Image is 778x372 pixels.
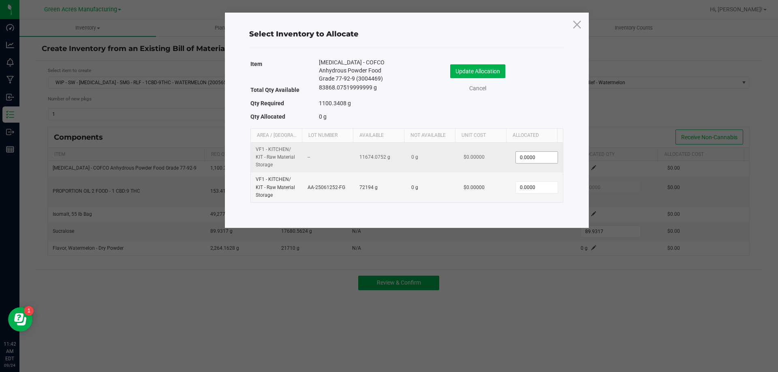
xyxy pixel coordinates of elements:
label: Total Qty Available [250,84,299,96]
button: Update Allocation [450,64,505,78]
iframe: Resource center [8,307,32,332]
a: Cancel [462,84,494,93]
span: VF1 - KITCHEN / KIT - Raw Material Storage [256,176,295,198]
span: 11674.0752 g [359,154,390,160]
label: Qty Required [250,98,284,109]
span: 83868.07519999999 g [319,84,377,91]
th: Lot Number [302,129,353,142]
th: Allocated [506,129,557,142]
span: VF1 - KITCHEN / KIT - Raw Material Storage [256,147,295,168]
span: 0 g [411,185,418,190]
span: $0.00000 [464,154,485,160]
span: [MEDICAL_DATA] - COFCO Anhydrous Powder Food Grade 77-92-9 (3004469) [319,58,394,83]
th: Area / [GEOGRAPHIC_DATA] [251,129,302,142]
label: Qty Allocated [250,111,285,122]
th: Available [353,129,404,142]
th: Unit Cost [455,129,506,142]
span: 0 g [319,113,327,120]
label: Item [250,58,262,70]
iframe: Resource center unread badge [24,306,34,316]
td: AA-25061252-FG [303,172,355,202]
span: $0.00000 [464,185,485,190]
span: 0 g [411,154,418,160]
td: -- [303,142,355,173]
span: Select Inventory to Allocate [249,30,359,38]
span: 72194 g [359,185,378,190]
span: 1100.3408 g [319,100,351,106]
th: Not Available [404,129,455,142]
